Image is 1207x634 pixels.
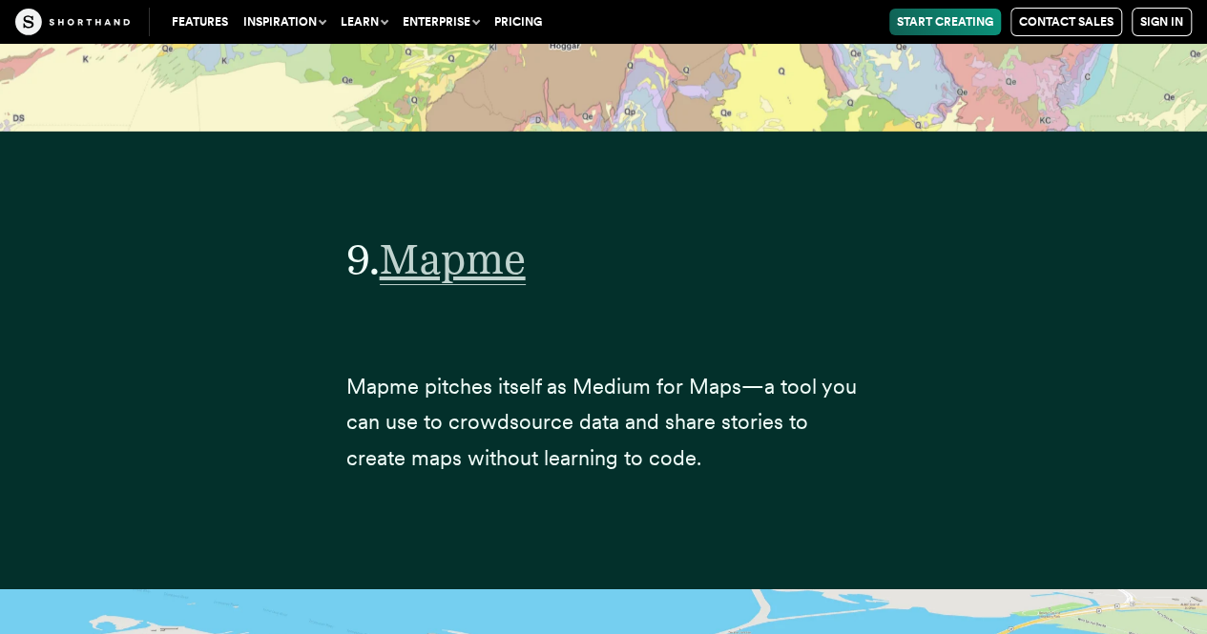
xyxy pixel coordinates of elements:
[395,9,487,35] button: Enterprise
[380,234,526,284] a: Mapme
[487,9,550,35] a: Pricing
[236,9,333,35] button: Inspiration
[164,9,236,35] a: Features
[15,9,130,35] img: The Craft
[1010,8,1122,36] a: Contact Sales
[333,9,395,35] button: Learn
[1132,8,1192,36] a: Sign in
[346,374,857,470] span: Mapme pitches itself as Medium for Maps—a tool you can use to crowdsource data and share stories ...
[346,234,380,284] span: 9.
[380,234,526,285] span: Mapme
[889,9,1001,35] a: Start Creating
